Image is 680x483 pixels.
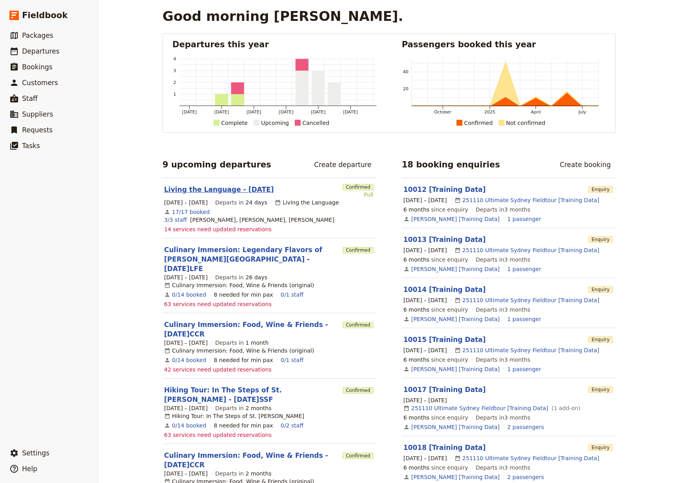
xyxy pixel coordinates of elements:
a: 10012 [Training Data] [403,186,486,193]
span: Enquiry [588,236,613,243]
span: Requests [22,126,53,134]
a: 251110 Ultimate Sydney Fieldtour [Training Data] [462,196,599,204]
a: 251110 Ultimate Sydney Fieldtour [Training Data] [462,454,599,462]
div: Complete [221,118,248,128]
span: Confirmed [343,322,373,328]
span: 26 days [246,274,267,281]
span: 2 months [246,470,272,477]
span: 6 months [403,357,429,363]
span: Suppliers [22,110,53,118]
span: Departs in [215,404,272,412]
span: Departs in [215,470,272,477]
span: 63 services need updated reservations [164,431,272,439]
span: Departs in [215,199,267,206]
span: 1 month [246,340,269,346]
a: 251110 Ultimate Sydney Fieldtour [Training Data] [462,346,599,354]
a: Culinary Immersion: Food, Wine & Friends - [DATE]CCR [164,320,340,339]
div: Hiking Tour: In The Steps of St. [PERSON_NAME] [164,412,304,420]
span: Enquiry [588,186,613,193]
a: [PERSON_NAME] [Training Data] [411,315,500,323]
a: Hiking Tour: In The Steps of St. [PERSON_NAME] - [DATE]SSF [164,385,340,404]
tspan: [DATE] [311,110,325,115]
div: Confirmed [464,118,493,128]
a: View the passengers for this booking [507,473,544,481]
tspan: [DATE] [279,110,293,115]
a: View the passengers for this booking [507,265,541,273]
div: 8 needed for min pax [214,356,273,364]
span: Enquiry [588,444,613,451]
span: Confirmed [343,453,373,459]
span: Departs in 3 months [476,206,530,214]
a: Culinary Immersion: Legendary Flavors of [PERSON_NAME][GEOGRAPHIC_DATA] - [DATE]LFE [164,245,340,273]
span: Enquiry [588,386,613,393]
span: since enquiry [403,256,468,264]
span: 6 months [403,464,429,471]
a: View the bookings for this departure [172,291,206,299]
div: Living the Language [275,199,339,206]
tspan: 1 [174,92,176,97]
a: 10014 [Training Data] [403,286,486,294]
div: Upcoming [261,118,289,128]
tspan: July [578,110,586,115]
tspan: [DATE] [343,110,358,115]
tspan: 2 [174,80,176,85]
a: Create booking [554,158,616,171]
a: 10018 [Training Data] [403,444,486,451]
tspan: [DATE] [247,110,261,115]
a: 10015 [Training Data] [403,336,486,344]
a: View the bookings for this departure [172,422,206,429]
span: 63 services need updated reservations [164,300,272,308]
h2: Passengers booked this year [402,39,606,50]
tspan: 40 [403,69,408,74]
div: 8 needed for min pax [214,422,273,429]
span: Confirmed [343,387,373,394]
span: 6 months [403,256,429,263]
span: Departs in 3 months [476,306,530,314]
span: [DATE] – [DATE] [164,470,208,477]
h2: 9 upcoming departures [163,159,271,171]
a: View the passengers for this booking [507,215,541,223]
a: Create departure [309,158,377,171]
span: [DATE] – [DATE] [403,396,447,404]
span: 24 days [246,199,267,206]
tspan: October [434,110,451,115]
span: Departs in 3 months [476,464,530,472]
tspan: 2025 [484,110,495,115]
a: Culinary Immersion: Food, Wine & Friends - [DATE]CCR [164,451,340,470]
a: View the bookings for this departure [172,356,206,364]
span: 2 months [246,405,272,411]
span: [DATE] – [DATE] [403,296,447,304]
tspan: 4 [174,56,176,61]
tspan: 20 [403,86,408,91]
span: Departs in 3 months [476,414,530,422]
a: Living the Language - [DATE] [164,185,274,194]
a: 0/1 staff [281,291,303,299]
span: Departs in [215,339,269,347]
span: [DATE] – [DATE] [403,346,447,354]
a: 251110 Ultimate Sydney Fieldtour [Training Data] [462,246,599,254]
span: Enquiry [588,286,613,293]
div: Not confirmed [506,118,545,128]
div: Culinary Immersion: Food, Wine & Friends (original) [164,281,314,289]
span: Help [22,465,37,473]
span: since enquiry [403,206,468,214]
span: since enquiry [403,356,468,364]
span: 6 months [403,206,429,213]
h2: 18 booking enquiries [402,159,500,171]
h1: Good morning [PERSON_NAME]. [163,8,403,24]
span: [DATE] – [DATE] [164,339,208,347]
div: Culinary Immersion: Food, Wine & Friends (original) [164,347,314,355]
div: Cancelled [302,118,329,128]
span: [DATE] – [DATE] [164,404,208,412]
a: 251110 Ultimate Sydney Fieldtour [Training Data] [462,296,599,304]
a: 10013 [Training Data] [403,236,486,243]
a: 0/1 staff [281,356,303,364]
tspan: [DATE] [214,110,229,115]
span: Departures [22,47,59,55]
span: Packages [22,32,53,39]
tspan: [DATE] [182,110,197,115]
a: 10017 [Training Data] [403,386,486,394]
a: View the passengers for this booking [507,315,541,323]
span: [DATE] – [DATE] [164,199,208,206]
span: Departs in 3 months [476,256,530,264]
